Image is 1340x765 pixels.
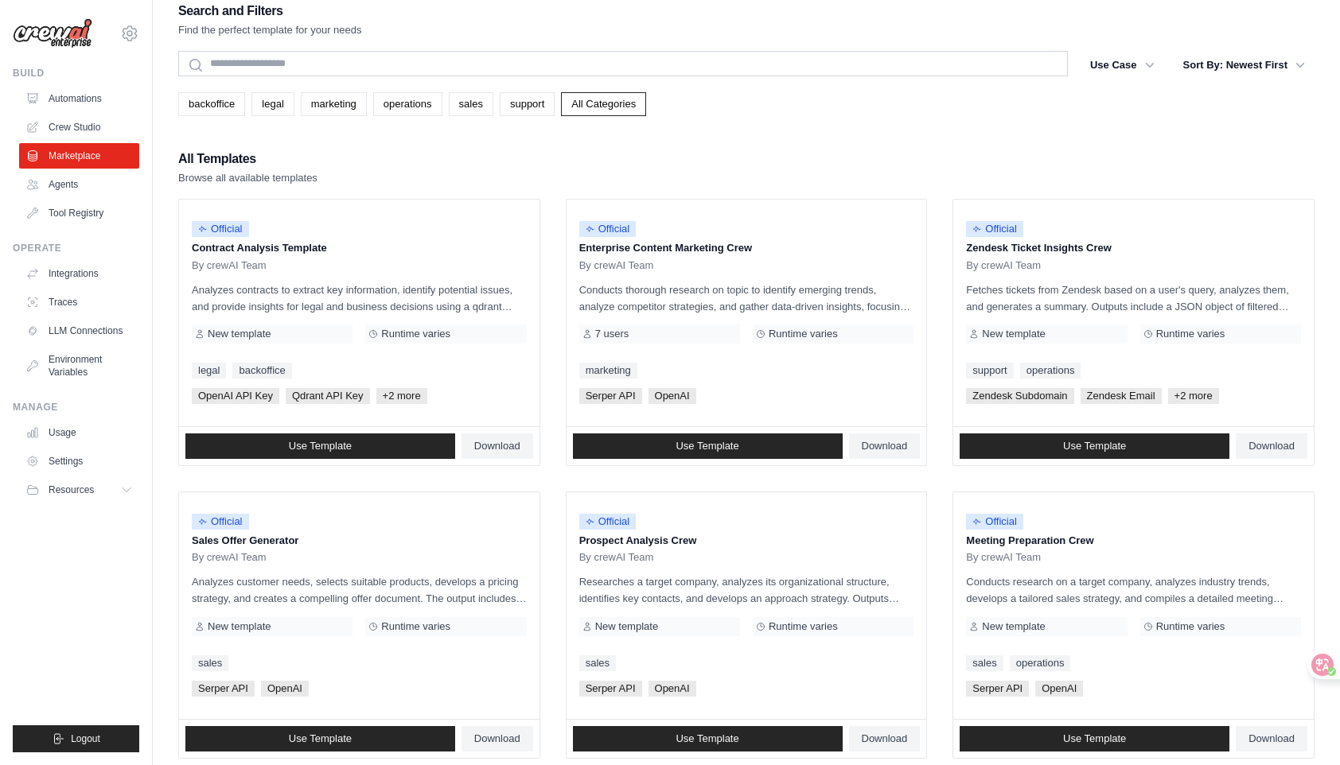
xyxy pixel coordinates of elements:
span: Runtime varies [1156,620,1225,633]
div: Operate [13,242,139,254]
a: sales [449,92,493,116]
p: Zendesk Ticket Insights Crew [966,240,1301,256]
span: Official [579,514,637,530]
span: +2 more [376,388,427,404]
a: Download [1236,433,1307,459]
span: Runtime varies [381,328,450,340]
p: Prospect Analysis Crew [579,533,914,549]
span: OpenAI [649,388,696,404]
span: Runtime varies [769,620,838,633]
button: Logout [13,725,139,752]
a: Crew Studio [19,115,139,140]
p: Sales Offer Generator [192,533,527,549]
span: New template [595,620,658,633]
span: Use Template [289,440,352,452]
span: By crewAI Team [192,259,267,272]
span: Download [862,440,908,452]
p: Browse all available templates [178,170,317,186]
span: By crewAI Team [579,259,654,272]
span: Use Template [676,732,738,745]
span: Official [192,221,249,237]
span: Serper API [579,681,642,697]
a: Settings [19,449,139,474]
span: By crewAI Team [966,259,1041,272]
button: Sort By: Newest First [1174,51,1315,80]
a: support [966,363,1013,379]
span: Use Template [676,440,738,452]
a: backoffice [232,363,291,379]
a: support [500,92,555,116]
p: Conducts research on a target company, analyzes industry trends, develops a tailored sales strate... [966,573,1301,607]
span: OpenAI [649,681,696,697]
a: Download [1236,726,1307,751]
img: Logo [13,18,92,49]
a: Use Template [960,726,1229,751]
span: Use Template [1063,732,1126,745]
a: Use Template [573,726,843,751]
span: Qdrant API Key [286,388,370,404]
span: New template [982,620,1045,633]
div: Build [13,67,139,80]
a: Download [849,433,921,459]
span: 7 users [595,328,629,340]
a: Traces [19,289,139,315]
span: Zendesk Email [1081,388,1162,404]
span: Use Template [1063,440,1126,452]
span: Runtime varies [381,620,450,633]
a: marketing [301,92,367,116]
a: Tool Registry [19,200,139,226]
p: Contract Analysis Template [192,240,527,256]
span: Zendesk Subdomain [966,388,1073,404]
p: Conducts thorough research on topic to identify emerging trends, analyze competitor strategies, a... [579,282,914,315]
span: Runtime varies [769,328,838,340]
a: LLM Connections [19,318,139,344]
a: operations [1020,363,1081,379]
p: Meeting Preparation Crew [966,533,1301,549]
a: backoffice [178,92,245,116]
a: Marketplace [19,143,139,169]
span: Official [966,514,1023,530]
a: operations [1010,655,1071,671]
a: sales [192,655,228,671]
button: Resources [19,477,139,503]
p: Analyzes contracts to extract key information, identify potential issues, and provide insights fo... [192,282,527,315]
p: Researches a target company, analyzes its organizational structure, identifies key contacts, and ... [579,573,914,607]
a: marketing [579,363,637,379]
p: Enterprise Content Marketing Crew [579,240,914,256]
p: Find the perfect template for your needs [178,22,362,38]
span: Download [1248,440,1295,452]
span: OpenAI [261,681,309,697]
a: Download [462,726,533,751]
a: Use Template [185,726,455,751]
span: Download [862,732,908,745]
span: OpenAI [1035,681,1083,697]
span: Download [474,440,520,452]
span: OpenAI API Key [192,388,279,404]
a: operations [373,92,442,116]
span: Download [1248,732,1295,745]
span: Use Template [289,732,352,745]
span: Official [192,514,249,530]
span: New template [982,328,1045,340]
span: Serper API [579,388,642,404]
div: Manage [13,401,139,414]
a: Download [462,433,533,459]
span: New template [208,620,271,633]
span: Official [966,221,1023,237]
a: All Categories [561,92,646,116]
a: legal [251,92,294,116]
a: Use Template [573,433,843,459]
span: By crewAI Team [966,551,1041,564]
h2: All Templates [178,148,317,170]
span: Logout [71,732,100,745]
a: Download [849,726,921,751]
p: Analyzes customer needs, selects suitable products, develops a pricing strategy, and creates a co... [192,573,527,607]
span: Serper API [192,681,255,697]
button: Use Case [1081,51,1164,80]
a: sales [579,655,616,671]
span: Resources [49,483,94,496]
span: By crewAI Team [192,551,267,564]
a: sales [966,655,1003,671]
a: Environment Variables [19,347,139,385]
a: Use Template [185,433,455,459]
